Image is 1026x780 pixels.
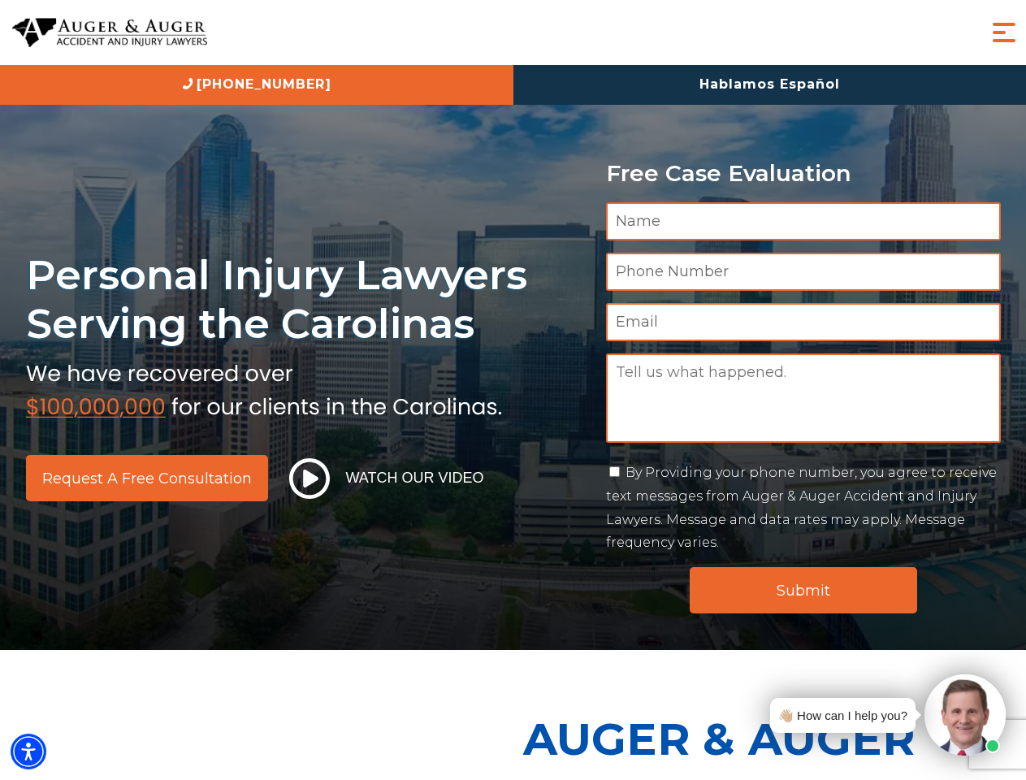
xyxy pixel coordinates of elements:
[42,471,252,486] span: Request a Free Consultation
[26,357,502,418] img: sub text
[284,457,489,500] button: Watch Our Video
[606,253,1001,291] input: Phone Number
[606,161,1001,186] p: Free Case Evaluation
[26,250,587,349] h1: Personal Injury Lawyers Serving the Carolinas
[606,465,997,550] label: By Providing your phone number, you agree to receive text messages from Auger & Auger Accident an...
[690,567,917,613] input: Submit
[523,699,1017,779] p: Auger & Auger
[11,734,46,769] div: Accessibility Menu
[988,16,1020,49] button: Menu
[606,303,1001,341] input: Email
[12,18,207,48] img: Auger & Auger Accident and Injury Lawyers Logo
[26,455,268,501] a: Request a Free Consultation
[778,704,907,726] div: 👋🏼 How can I help you?
[924,674,1006,756] img: Intaker widget Avatar
[606,202,1001,240] input: Name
